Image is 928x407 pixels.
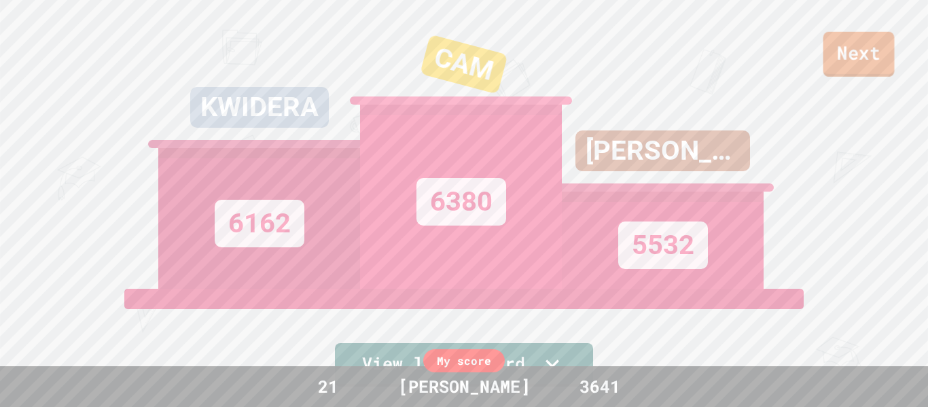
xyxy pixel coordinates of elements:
[420,34,507,94] div: CAM
[823,32,895,77] a: Next
[190,87,329,128] div: KWIDERA
[423,349,505,372] div: My score
[335,343,593,387] a: View leaderboard
[416,178,506,226] div: 6380
[575,130,750,171] div: [PERSON_NAME]
[618,222,708,269] div: 5532
[385,374,544,400] div: [PERSON_NAME]
[549,374,651,400] div: 3641
[277,374,379,400] div: 21
[215,200,304,247] div: 6162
